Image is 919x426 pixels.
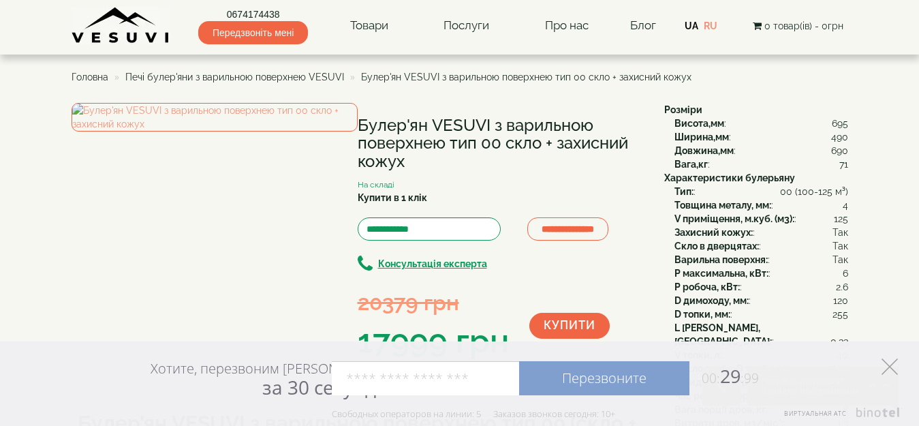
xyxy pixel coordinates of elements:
div: : [674,144,848,157]
button: 0 товар(ів) - 0грн [749,18,847,33]
span: Так [832,253,848,267]
b: L [PERSON_NAME], [GEOGRAPHIC_DATA]: [674,322,772,347]
span: 490 [831,130,848,144]
span: 690 [831,144,848,157]
small: На складі [358,180,394,189]
div: : [674,307,848,321]
span: 29 [689,363,759,389]
div: : [674,226,848,239]
div: : [674,280,848,294]
span: Виртуальная АТС [784,409,847,418]
b: V приміщення, м.куб. (м3): [674,213,794,224]
span: :99 [741,369,759,387]
b: Варильна поверхня: [674,254,768,265]
img: Булер'ян VESUVI з варильною поверхнею тип 00 скло + захисний кожух [72,103,358,132]
span: 71 [839,157,848,171]
div: : [674,239,848,253]
a: Виртуальная АТС [776,408,902,426]
span: 695 [832,117,848,130]
b: Розміри [664,104,702,115]
a: Послуги [430,10,503,42]
a: UA [685,20,698,31]
div: : [674,198,848,212]
b: D димоходу, мм: [674,295,749,306]
b: Захисний кожух: [674,227,753,238]
div: 17999 грн [358,318,509,365]
span: за 30 секунд? [262,374,384,400]
a: RU [704,20,717,31]
b: Скло в дверцятах: [674,241,759,252]
span: 120 [833,294,848,307]
b: Вага,кг [674,159,708,170]
label: Купити в 1 клік [358,191,427,204]
button: Купити [529,313,610,339]
a: Печі булер'яни з варильною поверхнею VESUVI [125,72,344,82]
span: Передзвоніть мені [198,21,308,44]
b: Товщина металу, мм: [674,200,771,211]
b: Тип: [674,186,694,197]
b: Консультація експерта [378,258,487,269]
a: Товари [337,10,402,42]
b: Характеристики булерьяну [664,172,795,183]
div: : [674,294,848,307]
b: D топки, мм: [674,309,730,320]
a: Перезвоните [519,361,689,395]
span: 0 товар(ів) - 0грн [764,20,843,31]
span: 2.6 [836,280,848,294]
span: 4 [843,198,848,212]
b: P робоча, кВт: [674,282,740,292]
a: Про нас [531,10,602,42]
div: : [674,321,848,348]
span: Так [832,226,848,239]
div: : [674,267,848,280]
b: P максимальна, кВт: [674,268,768,279]
div: : [674,130,848,144]
div: : [674,157,848,171]
span: 6 [843,267,848,280]
b: Ширина,мм [674,132,729,142]
div: : [674,212,848,226]
div: Хотите, перезвоним [PERSON_NAME] [151,360,384,398]
span: 0.33 [830,335,848,348]
span: 00 (100-125 м³) [780,185,848,198]
h1: Булер'ян VESUVI з варильною поверхнею тип 00 скло + захисний кожух [358,117,644,170]
span: 255 [832,307,848,321]
div: : [674,185,848,198]
div: : [674,117,848,130]
div: Свободных операторов на линии: 5 Заказов звонков сегодня: 10+ [332,408,615,419]
div: 20379 грн [358,287,509,318]
a: Головна [72,72,108,82]
b: Висота,мм [674,118,724,129]
div: : [674,253,848,267]
span: 00: [702,369,720,387]
span: Булер'ян VESUVI з варильною поверхнею тип 00 скло + захисний кожух [361,72,691,82]
a: Блог [630,18,656,32]
span: Так [832,239,848,253]
span: 125 [834,212,848,226]
img: content [72,7,170,44]
a: 0674174438 [198,7,308,21]
b: Довжина,мм [674,145,734,156]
